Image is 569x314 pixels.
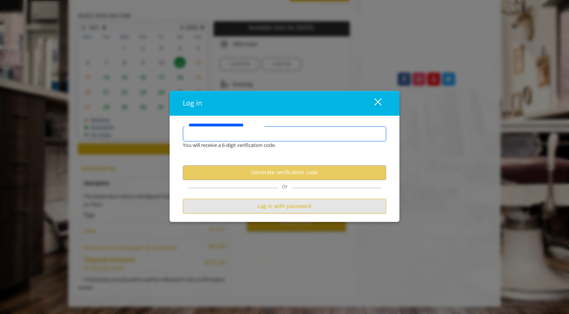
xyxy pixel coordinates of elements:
[183,165,386,180] button: Generate verification code
[183,199,386,213] button: Log in with password
[360,95,386,111] button: close dialog
[177,142,380,150] div: You will receive a 6-digit verification code.
[183,99,202,108] span: Log in
[278,183,291,190] span: Or
[366,98,381,109] div: close dialog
